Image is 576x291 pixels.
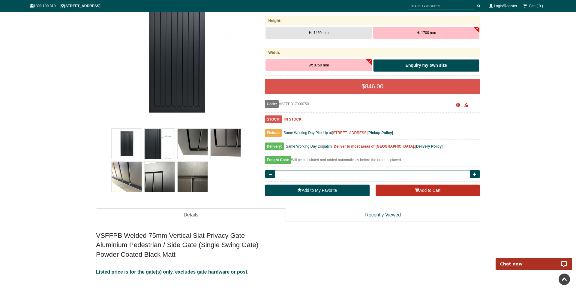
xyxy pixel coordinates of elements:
span: Pickup: [265,129,281,137]
button: Add to Cart [376,185,480,197]
a: Recently Viewed [286,208,480,222]
a: Login/Register [494,4,517,8]
input: SEARCH PRODUCTS [408,2,475,10]
a: Enquiry my own size [373,59,479,72]
b: IN STOCK [284,117,301,121]
span: STOCK: [265,115,282,123]
span: Same Working Day Dispatch. [286,144,333,149]
span: W: 0750 mm [309,63,329,67]
span: H: 1700 mm [416,31,436,35]
div: Height: [265,16,480,25]
div: VSFFPB17000750 [265,100,444,108]
div: Width: [265,48,480,57]
a: Add to My Favorite [265,185,369,197]
span: 1300 100 310 | [STREET_ADDRESS] [30,4,100,8]
img: VSFFPB - Welded 75mm Vertical Slat Privacy Gate - Aluminium Pedestrian / Side Gate - Matte Black [145,162,175,192]
button: H: 1700 mm [373,27,479,39]
span: 846.00 [365,83,383,90]
h2: VSFFPB Welded 75mm Vertical Slat Privacy Gate Aluminium Pedestrian / Side Gate (Single Swing Gate... [96,231,480,259]
div: Will be calculated and added automatically before the order is placed. [265,156,480,167]
span: Click to copy the URL [464,103,469,108]
img: VSFFPB - Welded 75mm Vertical Slat Privacy Gate - Aluminium Pedestrian / Side Gate - Matte Black [178,162,208,192]
span: Freight Cost: [265,156,291,164]
span: Same Working Day Pick Up at [ ] [283,131,393,135]
span: Listed price is for the gate(s) only, excludes gate hardware or post. [96,269,248,274]
img: VSFFPB - Welded 75mm Vertical Slat Privacy Gate - Aluminium Pedestrian / Side Gate - Matte Black [112,162,142,192]
a: [STREET_ADDRESS] [332,131,368,135]
img: VSFFPB - Welded 75mm Vertical Slat Privacy Gate - Aluminium Pedestrian / Side Gate - Matte Black [145,129,175,159]
a: Pickup Policy [369,131,392,135]
div: $ [265,79,480,94]
span: H: 1450 mm [309,31,328,35]
a: Details [96,208,286,222]
span: Code: [265,100,279,108]
img: VSFFPB - Welded 75mm Vertical Slat Privacy Gate - Aluminium Pedestrian / Side Gate - Matte Black [112,129,142,159]
button: W: 0750 mm [265,59,372,71]
span: Cart ( 0 ) [529,4,543,8]
iframe: LiveChat chat widget [492,251,576,270]
img: VSFFPB - Welded 75mm Vertical Slat Privacy Gate - Aluminium Pedestrian / Side Gate - Matte Black [211,129,241,159]
button: H: 1450 mm [265,27,372,39]
img: VSFFPB - Welded 75mm Vertical Slat Privacy Gate - Aluminium Pedestrian / Side Gate - Matte Black [178,129,208,159]
b: Enquiry my own size [406,63,447,68]
span: Delivery: [265,142,284,150]
a: Click to enlarge and scan to share. [456,104,460,108]
a: Delivery Policy [416,144,442,149]
b: Deliver to most areas of [GEOGRAPHIC_DATA]. [334,144,415,149]
div: [ ] [265,143,480,153]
